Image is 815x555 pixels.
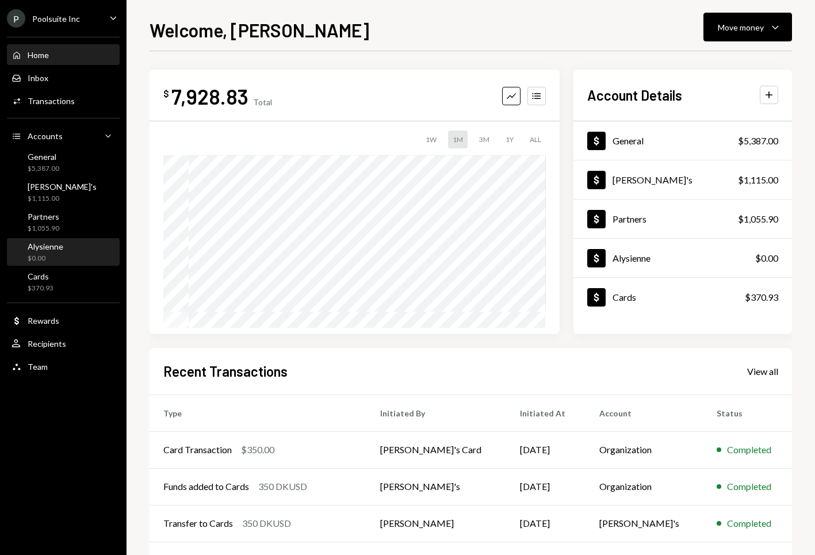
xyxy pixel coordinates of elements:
[475,131,494,148] div: 3M
[7,356,120,377] a: Team
[7,9,25,28] div: P
[28,194,97,204] div: $1,115.00
[506,395,586,431] th: Initiated At
[703,395,792,431] th: Status
[738,212,778,226] div: $1,055.90
[506,468,586,505] td: [DATE]
[28,131,63,141] div: Accounts
[525,131,546,148] div: ALL
[28,339,66,349] div: Recipients
[366,468,506,505] td: [PERSON_NAME]'s
[613,213,646,224] div: Partners
[28,96,75,106] div: Transactions
[573,278,792,316] a: Cards$370.93
[366,505,506,542] td: [PERSON_NAME]
[242,516,291,530] div: 350 DKUSD
[586,505,702,542] td: [PERSON_NAME]'s
[738,134,778,148] div: $5,387.00
[7,44,120,65] a: Home
[163,480,249,493] div: Funds added to Cards
[727,480,771,493] div: Completed
[171,83,248,109] div: 7,928.83
[573,239,792,277] a: Alysienne$0.00
[586,431,702,468] td: Organization
[573,160,792,199] a: [PERSON_NAME]'s$1,115.00
[258,480,307,493] div: 350 DKUSD
[7,125,120,146] a: Accounts
[448,131,468,148] div: 1M
[163,516,233,530] div: Transfer to Cards
[28,284,53,293] div: $370.93
[506,505,586,542] td: [DATE]
[747,365,778,377] a: View all
[28,362,48,372] div: Team
[613,135,644,146] div: General
[241,443,274,457] div: $350.00
[28,254,63,263] div: $0.00
[727,516,771,530] div: Completed
[587,86,682,105] h2: Account Details
[703,13,792,41] button: Move money
[28,316,59,326] div: Rewards
[28,242,63,251] div: Alysienne
[163,362,288,381] h2: Recent Transactions
[7,238,120,266] a: Alysienne$0.00
[28,50,49,60] div: Home
[747,366,778,377] div: View all
[421,131,441,148] div: 1W
[163,443,232,457] div: Card Transaction
[7,178,120,206] a: [PERSON_NAME]'s$1,115.00
[613,252,651,263] div: Alysienne
[586,468,702,505] td: Organization
[573,200,792,238] a: Partners$1,055.90
[7,90,120,111] a: Transactions
[755,251,778,265] div: $0.00
[150,18,369,41] h1: Welcome, [PERSON_NAME]
[501,131,518,148] div: 1Y
[28,224,59,234] div: $1,055.90
[7,67,120,88] a: Inbox
[586,395,702,431] th: Account
[163,88,169,99] div: $
[28,212,59,221] div: Partners
[7,268,120,296] a: Cards$370.93
[28,271,53,281] div: Cards
[718,21,764,33] div: Move money
[7,208,120,236] a: Partners$1,055.90
[7,148,120,176] a: General$5,387.00
[28,73,48,83] div: Inbox
[7,310,120,331] a: Rewards
[366,431,506,468] td: [PERSON_NAME]'s Card
[727,443,771,457] div: Completed
[28,164,59,174] div: $5,387.00
[738,173,778,187] div: $1,115.00
[506,431,586,468] td: [DATE]
[366,395,506,431] th: Initiated By
[613,174,692,185] div: [PERSON_NAME]'s
[253,97,272,107] div: Total
[32,14,80,24] div: Poolsuite Inc
[613,292,636,303] div: Cards
[28,182,97,192] div: [PERSON_NAME]'s
[745,290,778,304] div: $370.93
[28,152,59,162] div: General
[573,121,792,160] a: General$5,387.00
[150,395,366,431] th: Type
[7,333,120,354] a: Recipients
